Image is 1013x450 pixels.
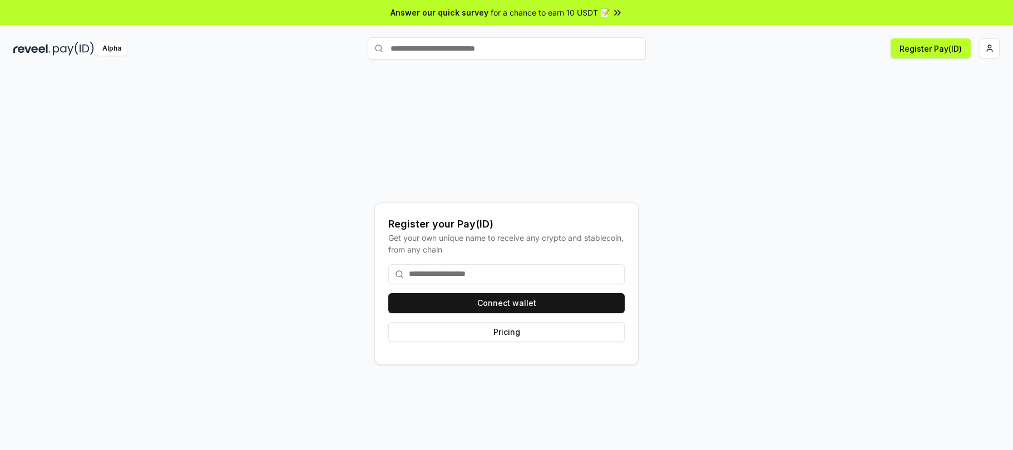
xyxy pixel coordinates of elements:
button: Register Pay(ID) [891,38,971,58]
div: Alpha [96,42,127,56]
div: Get your own unique name to receive any crypto and stablecoin, from any chain [388,232,625,255]
span: for a chance to earn 10 USDT 📝 [491,7,610,18]
button: Pricing [388,322,625,342]
img: pay_id [53,42,94,56]
div: Register your Pay(ID) [388,216,625,232]
img: reveel_dark [13,42,51,56]
span: Answer our quick survey [391,7,488,18]
button: Connect wallet [388,293,625,313]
